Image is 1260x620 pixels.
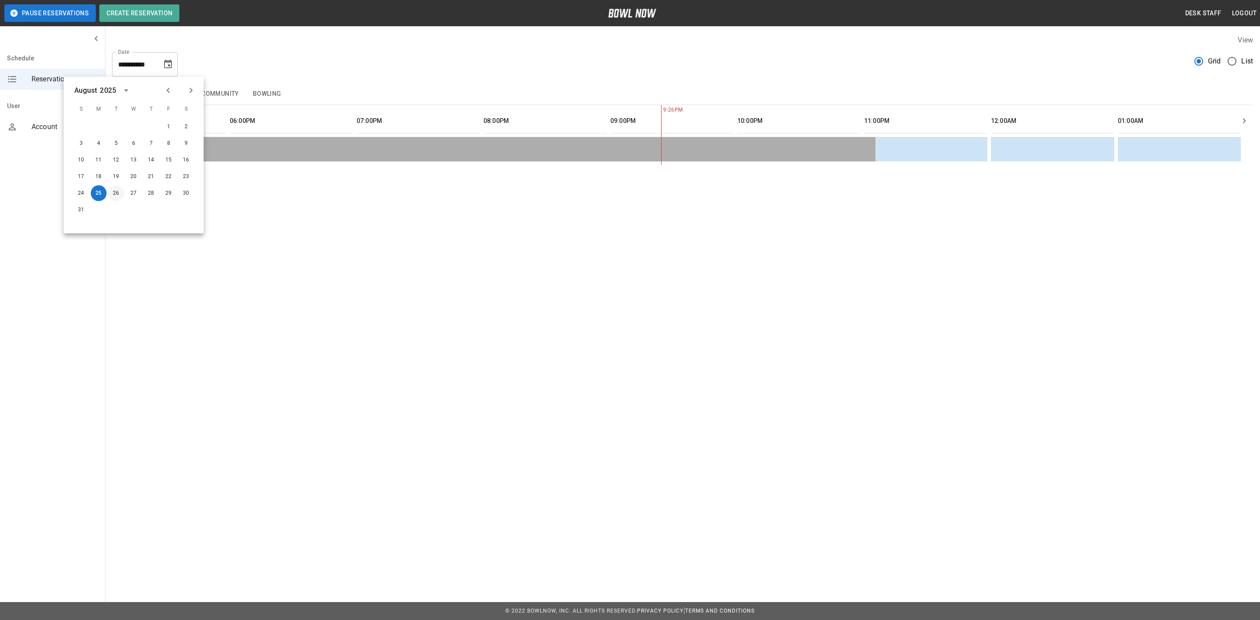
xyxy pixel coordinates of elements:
[178,136,194,151] button: Aug 9, 2025
[1208,56,1221,67] span: Grid
[31,74,98,84] span: Reservations
[161,101,177,118] span: F
[119,83,133,98] button: calendar view is open, switch to year view
[112,84,1253,105] div: inventory tabs
[159,56,177,73] button: Choose date, selected date is Aug 25, 2025
[31,122,98,132] span: Account
[661,106,663,115] span: 9:26PM
[143,101,159,118] span: T
[1182,5,1225,21] button: Desk Staff
[99,4,179,22] button: Create Reservation
[178,186,194,201] button: Aug 30, 2025
[161,119,177,135] button: Aug 1, 2025
[73,186,89,201] button: Aug 24, 2025
[4,4,96,22] button: Pause Reservations
[161,152,177,168] button: Aug 15, 2025
[91,136,107,151] button: Aug 4, 2025
[161,83,176,98] button: Previous month
[126,152,142,168] button: Aug 13, 2025
[246,84,288,105] button: Bowling
[91,101,107,118] span: M
[685,608,755,614] a: Terms and Conditions
[73,136,89,151] button: Aug 3, 2025
[143,186,159,201] button: Aug 28, 2025
[108,101,124,118] span: T
[126,186,142,201] button: Aug 27, 2025
[108,169,124,185] button: Aug 19, 2025
[143,136,159,151] button: Aug 7, 2025
[74,85,98,96] div: August
[178,119,194,135] button: Aug 2, 2025
[1241,56,1253,67] span: List
[1228,5,1260,21] button: Logout
[126,136,142,151] button: Aug 6, 2025
[505,608,637,614] span: © 2022 BowlNow, Inc. All Rights Reserved.
[178,152,194,168] button: Aug 16, 2025
[91,186,107,201] button: Aug 25, 2025
[178,101,194,118] span: S
[91,169,107,185] button: Aug 18, 2025
[91,152,107,168] button: Aug 11, 2025
[161,186,177,201] button: Aug 29, 2025
[194,84,246,105] button: Community
[100,85,116,96] div: 2025
[108,136,124,151] button: Aug 5, 2025
[161,169,177,185] button: Aug 22, 2025
[126,169,142,185] button: Aug 20, 2025
[637,608,683,614] a: Privacy Policy
[73,152,89,168] button: Aug 10, 2025
[73,169,89,185] button: Aug 17, 2025
[178,169,194,185] button: Aug 23, 2025
[1238,36,1253,44] label: View
[143,152,159,168] button: Aug 14, 2025
[108,152,124,168] button: Aug 12, 2025
[126,101,142,118] span: W
[161,136,177,151] button: Aug 8, 2025
[608,9,656,18] img: logo
[184,83,199,98] button: Next month
[73,202,89,218] button: Aug 31, 2025
[143,169,159,185] button: Aug 21, 2025
[73,101,89,118] span: S
[108,186,124,201] button: Aug 26, 2025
